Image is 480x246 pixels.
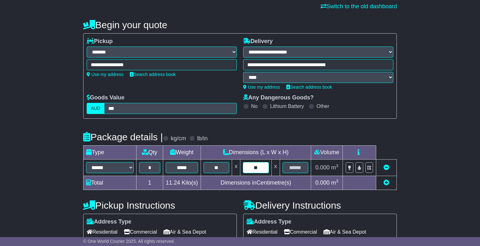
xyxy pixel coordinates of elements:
[271,160,280,176] td: x
[87,103,104,114] label: AUD
[311,146,343,160] td: Volume
[163,227,206,237] span: Air & Sea Depot
[83,146,137,160] td: Type
[331,164,338,171] span: m
[166,180,180,186] span: 11.24
[137,176,163,190] td: 1
[247,227,277,237] span: Residential
[336,179,338,183] sup: 3
[321,3,397,9] a: Switch to the old dashboard
[87,94,124,101] label: Goods Value
[315,164,330,171] span: 0.000
[317,103,329,109] label: Other
[251,103,257,109] label: No
[197,135,208,142] label: lb/in
[243,85,280,90] a: Use my address
[286,85,332,90] a: Search address book
[83,239,175,244] span: © One World Courier 2025. All rights reserved.
[87,38,113,45] label: Pickup
[137,146,163,160] td: Qty
[315,180,330,186] span: 0.000
[163,146,201,160] td: Weight
[243,38,273,45] label: Delivery
[83,176,137,190] td: Total
[83,20,397,30] h4: Begin your quote
[87,72,123,77] a: Use my address
[323,227,366,237] span: Air & Sea Depot
[201,176,311,190] td: Dimensions in Centimetre(s)
[83,200,237,211] h4: Pickup Instructions
[243,94,314,101] label: Any Dangerous Goods?
[247,218,291,225] label: Address Type
[232,160,240,176] td: x
[87,227,117,237] span: Residential
[243,200,397,211] h4: Delivery Instructions
[163,176,201,190] td: Kilo(s)
[284,227,317,237] span: Commercial
[383,164,389,171] a: Remove this item
[201,146,311,160] td: Dimensions (L x W x H)
[83,132,163,142] h4: Package details |
[336,163,338,168] sup: 3
[171,135,186,142] label: kg/cm
[124,227,157,237] span: Commercial
[130,72,176,77] a: Search address book
[383,180,389,186] a: Add new item
[270,103,304,109] label: Lithium Battery
[331,180,338,186] span: m
[87,218,131,225] label: Address Type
